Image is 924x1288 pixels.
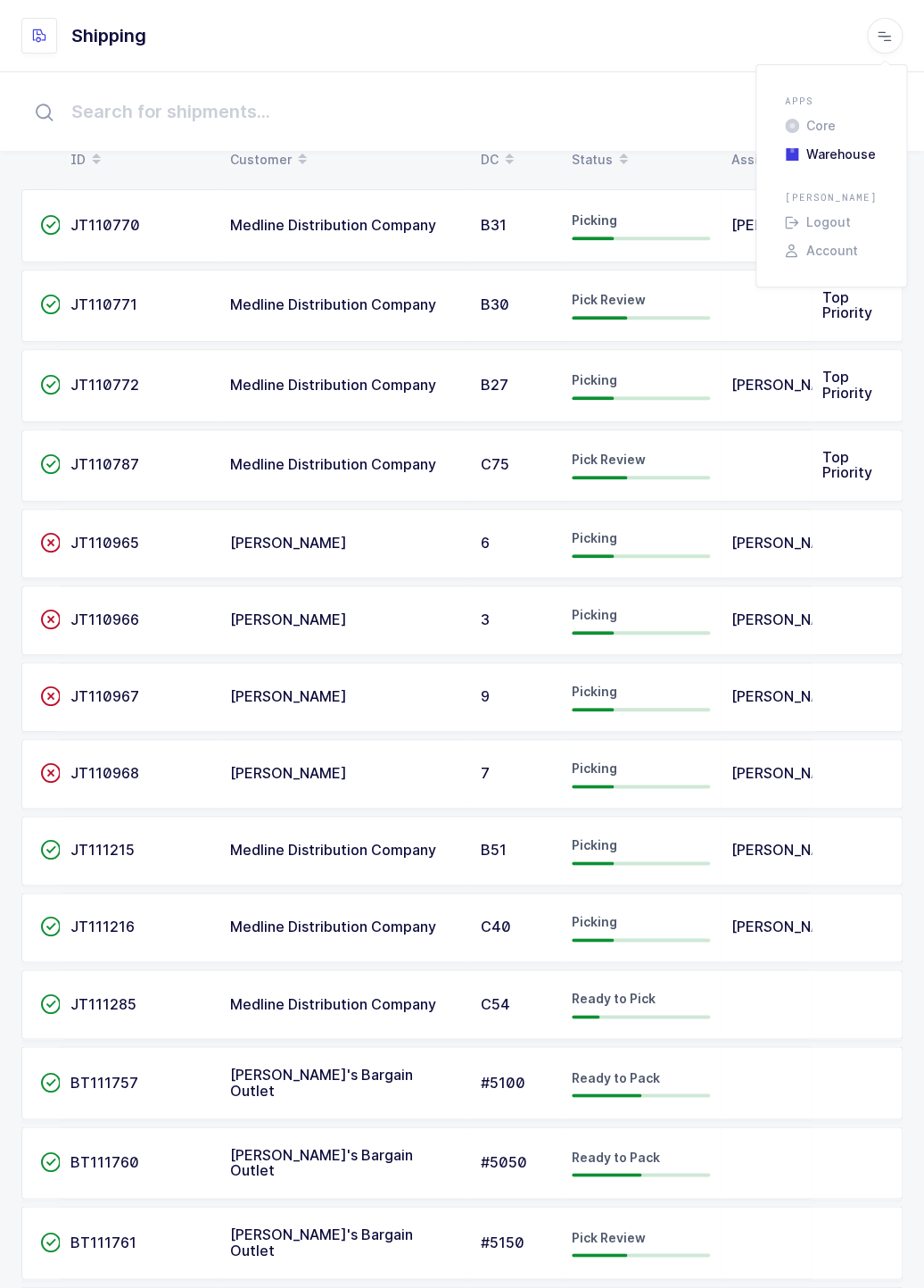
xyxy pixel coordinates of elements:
span:  [40,295,62,313]
span: B31 [481,216,507,234]
span: B51 [481,841,507,859]
span: Top Priority [822,368,872,402]
span: Picking [572,372,617,387]
span: [PERSON_NAME] [731,687,848,705]
span:  [40,764,62,782]
span: Picking [572,760,617,776]
span: JT110787 [70,455,139,473]
span: Picking [572,837,617,852]
li: Account [778,244,885,258]
div: Apps [778,94,885,115]
span: 9 [481,687,490,705]
span: [PERSON_NAME]'s Bargain Outlet [230,1145,413,1179]
span: 6 [481,534,490,552]
span: JT110771 [70,295,137,313]
span:  [40,1073,62,1091]
span:  [40,1152,62,1170]
span: BT111760 [70,1152,139,1170]
span: Ready to Pack [572,1149,660,1164]
div: DC [481,145,550,175]
span:  [40,994,62,1012]
li: Core [778,119,885,133]
span:  [40,841,62,859]
span: [PERSON_NAME] [731,764,848,782]
span: Medline Distribution Company [230,295,436,313]
div: Assignee [731,145,801,175]
span: [PERSON_NAME] [230,764,347,782]
span: Medline Distribution Company [230,216,436,234]
span: [PERSON_NAME] [731,534,848,552]
span: [PERSON_NAME]'s Bargain Outlet [230,1065,413,1099]
span: C40 [481,918,511,935]
input: Search for shipments... [21,83,903,140]
span: Picking [572,684,617,699]
span: JT110967 [70,687,139,705]
span: Medline Distribution Company [230,455,436,473]
span: [PERSON_NAME] [731,376,848,394]
span: Picking [572,212,617,228]
span:  [40,1233,62,1251]
li: Logout [778,215,885,229]
span:  [40,455,62,473]
span: JT110772 [70,376,139,394]
span: Pick Review [572,292,646,307]
span: Ready to Pick [572,991,656,1006]
span: Top Priority [822,448,872,482]
span: 3 [481,611,490,628]
span: Medline Distribution Company [230,376,436,394]
span: Picking [572,530,617,545]
span: [PERSON_NAME] [230,534,347,552]
span: JT110968 [70,764,139,782]
h1: Shipping [71,21,146,50]
span: BT111761 [70,1233,136,1251]
span: Top Priority [822,288,872,322]
span: [PERSON_NAME] [731,216,848,234]
span:  [40,611,62,628]
span: C75 [481,455,509,473]
span: JT110770 [70,216,140,234]
span: B30 [481,295,509,313]
span: Medline Distribution Company [230,841,436,859]
span: [PERSON_NAME]'s Bargain Outlet [230,1225,413,1259]
span: [PERSON_NAME] [230,687,347,705]
span: [PERSON_NAME] [731,918,848,935]
span: Medline Distribution Company [230,994,436,1012]
span: Pick Review [572,1229,646,1244]
span: [PERSON_NAME] [230,611,347,628]
span: Medline Distribution Company [230,918,436,935]
span: [PERSON_NAME] [731,611,848,628]
span: Pick Review [572,452,646,467]
span: JT111285 [70,994,136,1012]
span: BT111757 [70,1073,138,1091]
span: #5050 [481,1152,527,1170]
span:  [40,918,62,935]
span: JT110965 [70,534,139,552]
span: B27 [481,376,508,394]
span: JT110966 [70,611,139,628]
span: #5100 [481,1073,525,1091]
div: Customer [230,145,459,175]
div: ID [70,145,209,175]
span: Picking [572,914,617,929]
span: JT111216 [70,918,135,935]
span: C54 [481,994,510,1012]
span: Picking [572,607,617,622]
span:  [40,687,62,705]
span: Ready to Pack [572,1069,660,1084]
span:  [40,376,62,394]
span: [PERSON_NAME] [731,841,848,859]
span: JT111215 [70,841,135,859]
span: #5150 [481,1233,524,1251]
span:  [40,216,62,234]
span:  [40,534,62,552]
div: Status [572,145,710,175]
div: [PERSON_NAME] [778,190,885,212]
span: 7 [481,764,490,782]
